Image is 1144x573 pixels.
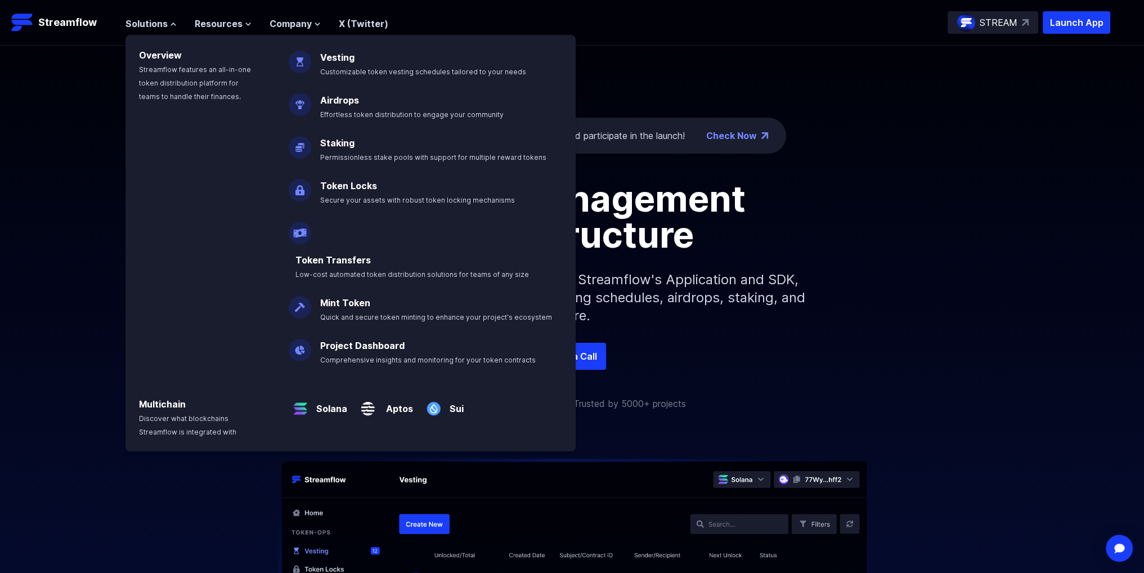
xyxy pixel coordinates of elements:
p: Streamflow [38,15,97,30]
img: Vesting [289,42,311,73]
a: Check Now [706,129,757,142]
span: Quick and secure token minting to enhance your project's ecosystem [320,313,552,321]
span: Permissionless stake pools with support for multiple reward tokens [320,153,546,162]
a: Multichain [139,399,186,410]
img: Sui [422,388,445,420]
a: Token Transfers [295,254,371,266]
button: Solutions [125,17,177,30]
img: Airdrops [289,84,311,116]
img: Mint Token [289,287,311,319]
a: Sui [445,393,464,415]
span: Discover what blockchains Streamflow is integrated with [139,414,236,436]
img: top-right-arrow.png [761,132,768,139]
img: Staking [289,127,311,159]
a: Project Dashboard [320,340,405,351]
div: Open Intercom Messenger [1106,535,1133,562]
span: Solutions [125,17,168,30]
span: Effortless token distribution to engage your community [320,110,504,119]
a: Token Locks [320,180,377,191]
span: Customizable token vesting schedules tailored to your needs [320,68,526,76]
img: Payroll [289,213,311,244]
img: Token Locks [289,170,311,202]
a: Vesting [320,52,355,63]
button: Resources [195,17,252,30]
a: X (Twitter) [339,18,388,29]
a: Overview [139,50,182,61]
img: Solana [289,388,312,420]
p: STREAM [980,16,1017,29]
p: Trusted by 5000+ projects [573,397,686,410]
a: Solana [312,393,347,415]
a: Airdrops [320,95,359,106]
img: Aptos [356,388,379,420]
span: Secure your assets with robust token locking mechanisms [320,196,515,204]
span: Comprehensive insights and monitoring for your token contracts [320,356,536,364]
span: Resources [195,17,243,30]
a: Aptos [379,393,413,415]
a: Staking [320,137,355,149]
span: Company [270,17,312,30]
a: STREAM [948,11,1038,34]
button: Company [270,17,321,30]
a: Streamflow [11,11,114,34]
span: Low-cost automated token distribution solutions for teams of any size [295,270,529,279]
span: Streamflow features an all-in-one token distribution platform for teams to handle their finances. [139,65,251,101]
button: Launch App [1043,11,1110,34]
a: Mint Token [320,297,370,308]
img: streamflow-logo-circle.png [957,14,975,32]
img: top-right-arrow.svg [1022,19,1029,26]
img: Project Dashboard [289,330,311,361]
img: Streamflow Logo [11,11,34,34]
